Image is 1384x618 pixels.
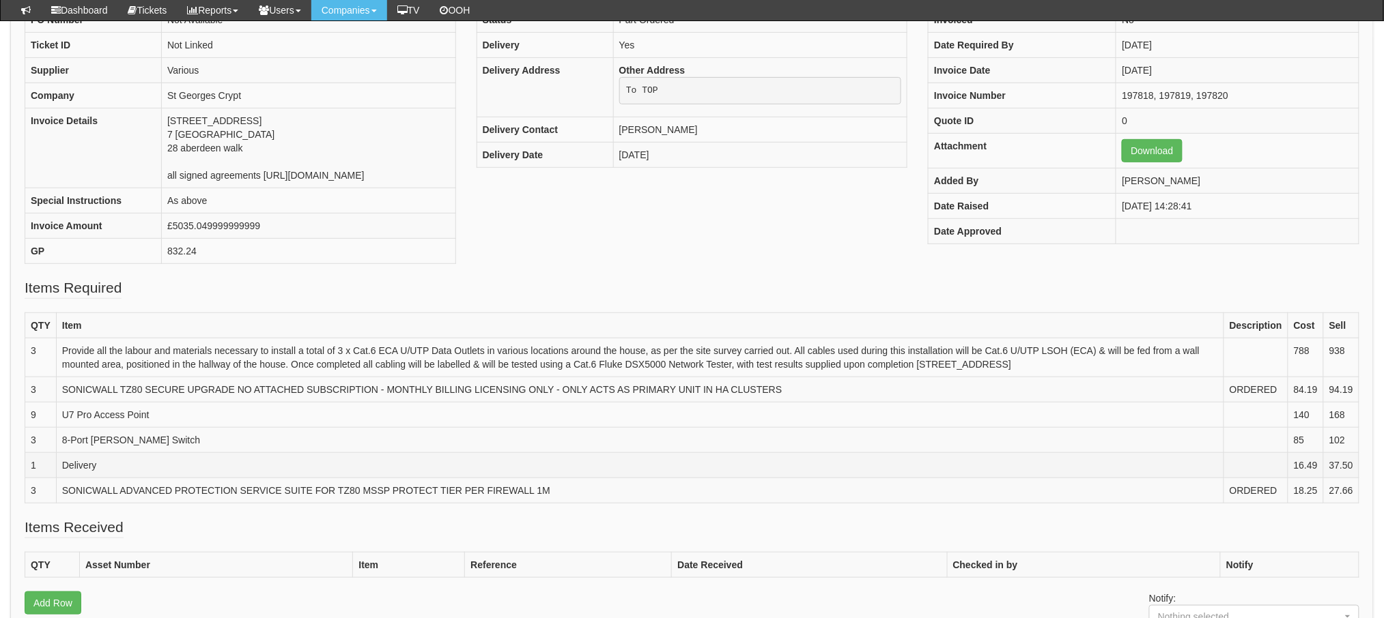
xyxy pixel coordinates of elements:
td: Various [162,58,456,83]
td: [DATE] [1116,33,1359,58]
pre: To TOP [619,77,902,104]
legend: Items Required [25,278,122,299]
td: 3 [25,338,57,377]
td: 27.66 [1323,478,1359,503]
th: Invoice Amount [25,214,162,239]
td: 0 [1116,108,1359,134]
td: 168 [1323,402,1359,428]
th: Asset Number [80,553,353,578]
th: Invoice Date [929,58,1116,83]
th: Delivery [477,33,613,58]
td: 94.19 [1323,377,1359,402]
td: [PERSON_NAME] [613,117,907,142]
th: Company [25,83,162,108]
th: Item [56,313,1224,338]
td: [DATE] [1116,58,1359,83]
td: 18.25 [1288,478,1323,503]
td: 8-Port [PERSON_NAME] Switch [56,428,1224,453]
th: Checked in by [947,553,1220,578]
td: 832.24 [162,239,456,264]
td: 3 [25,428,57,453]
th: Cost [1288,313,1323,338]
td: St Georges Crypt [162,83,456,108]
td: As above [162,188,456,214]
legend: Items Received [25,517,124,538]
a: Download [1122,139,1182,162]
td: [DATE] [613,142,907,167]
th: Description [1224,313,1288,338]
td: 3 [25,478,57,503]
th: Delivery Address [477,58,613,117]
th: Delivery Contact [477,117,613,142]
td: 197818, 197819, 197820 [1116,83,1359,108]
td: £5035.049999999999 [162,214,456,239]
td: U7 Pro Access Point [56,402,1224,428]
th: Ticket ID [25,33,162,58]
th: QTY [25,553,80,578]
td: 37.50 [1323,453,1359,478]
td: Delivery [56,453,1224,478]
td: SONICWALL TZ80 SECURE UPGRADE NO ATTACHED SUBSCRIPTION - MONTHLY BILLING LICENSING ONLY - ONLY AC... [56,377,1224,402]
th: Date Raised [929,194,1116,219]
th: Attachment [929,134,1116,168]
th: Date Received [672,553,947,578]
b: Other Address [619,65,686,76]
th: Invoice Details [25,108,162,188]
td: 102 [1323,428,1359,453]
th: Sell [1323,313,1359,338]
td: SONICWALL ADVANCED PROTECTION SERVICE SUITE FOR TZ80 MSSP PROTECT TIER PER FIREWALL 1M [56,478,1224,503]
td: Not Linked [162,33,456,58]
td: 1 [25,453,57,478]
th: GP [25,239,162,264]
td: [DATE] 14:28:41 [1116,194,1359,219]
td: Yes [613,33,907,58]
td: [PERSON_NAME] [1116,168,1359,194]
th: Added By [929,168,1116,194]
td: 16.49 [1288,453,1323,478]
th: Quote ID [929,108,1116,134]
th: Delivery Date [477,142,613,167]
td: Provide all the labour and materials necessary to install a total of 3 x Cat.6 ECA U/UTP Data Out... [56,338,1224,377]
a: Add Row [25,591,81,615]
td: 9 [25,402,57,428]
th: Date Required By [929,33,1116,58]
th: QTY [25,313,57,338]
th: Date Approved [929,219,1116,244]
th: Item [353,553,465,578]
td: 788 [1288,338,1323,377]
th: Invoice Number [929,83,1116,108]
td: ORDERED [1224,478,1288,503]
td: ORDERED [1224,377,1288,402]
td: [STREET_ADDRESS] 7 [GEOGRAPHIC_DATA] 28 aberdeen walk all signed agreements [URL][DOMAIN_NAME] [162,108,456,188]
th: Special Instructions [25,188,162,214]
td: 84.19 [1288,377,1323,402]
td: 140 [1288,402,1323,428]
td: 85 [1288,428,1323,453]
td: 938 [1323,338,1359,377]
th: Reference [465,553,672,578]
th: Supplier [25,58,162,83]
td: 3 [25,377,57,402]
th: Notify [1221,553,1359,578]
